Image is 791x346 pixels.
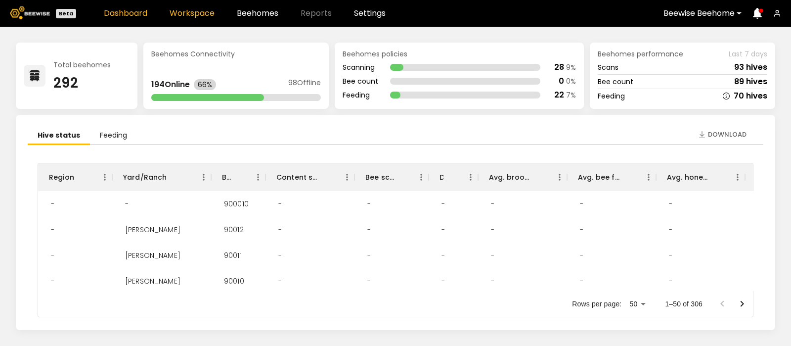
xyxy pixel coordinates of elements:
div: Content scan hives [276,163,320,191]
div: - [572,191,591,217]
div: Avg. brood frames [478,163,567,191]
div: - [483,217,502,243]
div: - [661,191,680,217]
button: Menu [97,170,112,185]
div: Scanning [343,64,378,71]
div: - [43,268,62,294]
span: Reports [301,9,332,17]
div: Bee count [343,78,378,85]
a: Settings [354,9,386,17]
div: 7 % [566,92,576,99]
div: Region [38,163,112,191]
a: Beehomes [237,9,278,17]
div: Scans [598,64,618,71]
button: Menu [552,170,567,185]
button: Sort [320,170,334,184]
div: Beehomes Connectivity [151,50,321,57]
button: Menu [340,170,354,185]
div: Dead hives [429,163,478,191]
span: Last 7 days [729,50,767,57]
div: 22 [554,91,564,99]
div: Beehomes policies [343,50,576,57]
div: - [661,217,680,243]
div: 50 [625,297,649,311]
button: Download [693,127,751,143]
div: - [434,268,453,294]
div: Avg. honey frames [656,163,745,191]
li: Hive status [28,127,90,145]
div: Stella [117,268,188,294]
div: - [270,191,290,217]
div: 93 hives [734,63,767,71]
div: Stella [117,217,188,243]
div: - [359,243,379,268]
div: 900010 [216,191,257,217]
div: 0 [559,77,564,85]
div: Avg. honey frames [667,163,710,191]
button: Go to next page [732,294,752,314]
button: Sort [74,170,88,184]
div: 194 Online [151,81,190,89]
button: Menu [463,170,478,185]
div: 89 hives [734,78,767,86]
div: Stella [117,243,188,268]
span: Beehomes performance [598,50,683,57]
button: Sort [167,170,181,184]
button: Menu [251,170,265,185]
li: Feeding [90,127,137,145]
div: - [434,217,453,243]
button: Sort [621,170,635,184]
div: - [270,268,290,294]
div: Avg. bee frames [567,163,656,191]
button: Menu [641,170,656,185]
button: Sort [532,170,546,184]
div: 292 [53,76,111,90]
div: Content scan hives [265,163,354,191]
div: - [572,243,591,268]
div: Bee scan hives [354,163,429,191]
a: Workspace [170,9,215,17]
button: Sort [443,170,457,184]
div: 0 % [566,78,576,85]
div: - [43,217,62,243]
div: - [359,217,379,243]
button: Menu [414,170,429,185]
div: - [359,268,379,294]
div: 66% [194,79,216,90]
div: - [661,243,680,268]
div: - [483,268,502,294]
p: Rows per page: [572,299,621,309]
div: - [572,217,591,243]
span: Download [708,130,747,140]
div: Bee scan hives [365,163,394,191]
div: - [750,243,769,268]
div: 90012 [216,217,252,243]
div: Bee count [598,78,633,85]
div: BH ID [211,163,265,191]
div: - [434,191,453,217]
div: Yard/Ranch [123,163,167,191]
div: Dead hives [439,163,443,191]
div: - [750,191,769,217]
div: BH ID [222,163,231,191]
img: Beewise logo [10,6,50,19]
div: - [750,217,769,243]
a: Dashboard [104,9,147,17]
div: 9 % [566,64,576,71]
div: Feeding [343,92,378,99]
div: - [661,268,680,294]
button: Sort [710,170,724,184]
div: Avg. bee frames [578,163,621,191]
button: Menu [730,170,745,185]
div: Total beehomes [53,61,111,68]
div: 28 [554,63,564,71]
div: - [483,191,502,217]
div: - [270,243,290,268]
p: 1–50 of 306 [665,299,703,309]
div: - [117,191,136,217]
div: - [572,268,591,294]
div: Avg. brood frames [489,163,532,191]
div: 90010 [216,268,252,294]
button: Menu [196,170,211,185]
div: Region [49,163,74,191]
